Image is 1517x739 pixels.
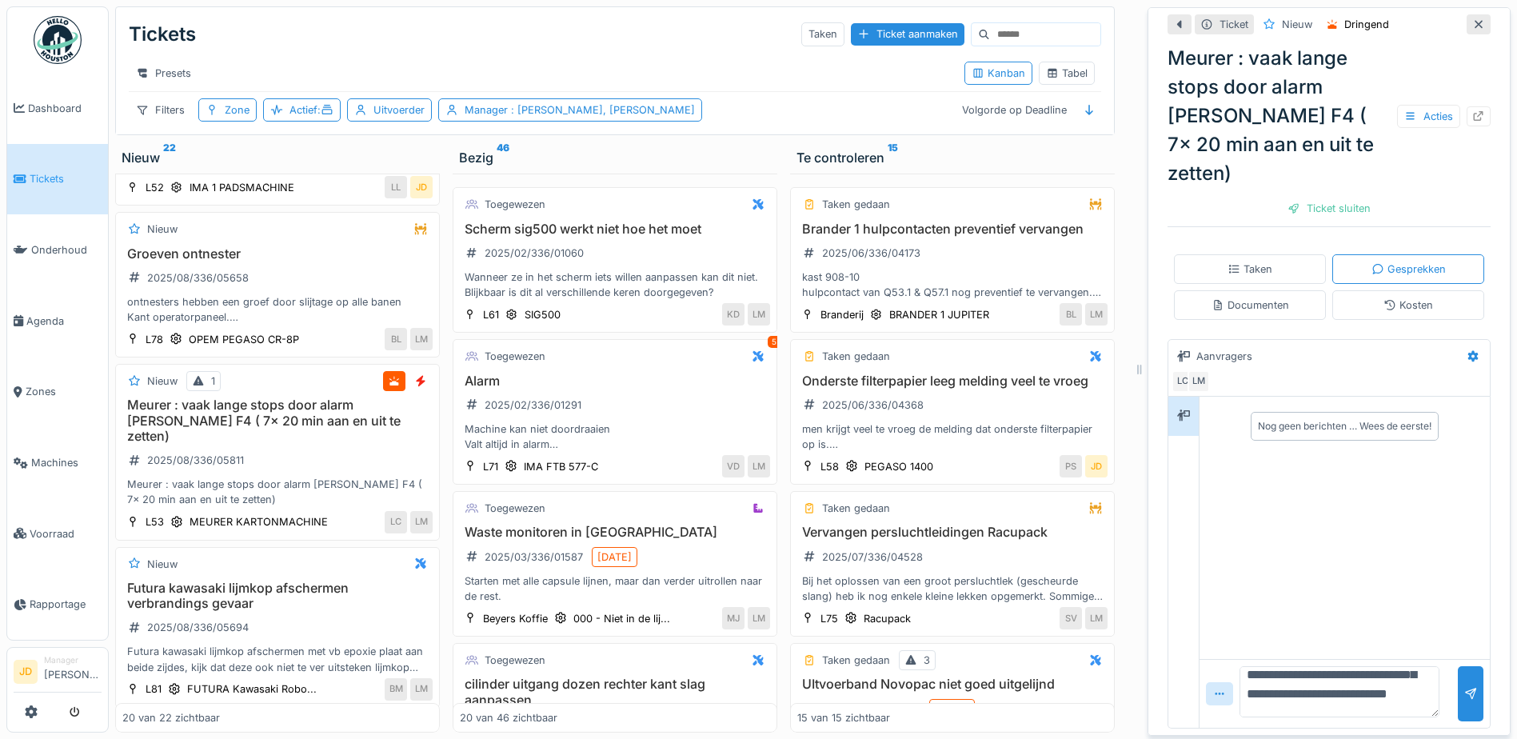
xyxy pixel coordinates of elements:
[122,148,433,167] div: Nieuw
[26,314,102,329] span: Agenda
[485,549,583,565] div: 2025/03/336/01587
[573,611,670,626] div: 000 - Niet in de lij...
[1168,44,1491,188] div: Meurer : vaak lange stops door alarm [PERSON_NAME] F4 ( 7x 20 min aan en uit te zetten)
[1281,198,1377,219] div: Ticket sluiten
[483,307,499,322] div: L61
[1228,262,1272,277] div: Taken
[748,455,770,477] div: LM
[7,144,108,215] a: Tickets
[7,427,108,498] a: Machines
[31,455,102,470] span: Machines
[129,98,192,122] div: Filters
[190,180,294,195] div: IMA 1 PADSMACHINE
[14,660,38,684] li: JD
[460,421,770,452] div: Machine kan niet doordraaien Valt altijd in alarm En er is geen probleem Wit licht knippert dan e...
[864,459,933,474] div: PEGASO 1400
[497,148,509,167] sup: 46
[147,557,178,572] div: Nieuw
[122,581,433,611] h3: Futura kawasaki lijmkop afschermen verbrandings gevaar
[459,148,771,167] div: Bezig
[460,573,770,604] div: Starten met alle capsule lijnen, maar dan verder uitrollen naar de rest.
[796,148,1108,167] div: Te controleren
[122,644,433,674] div: Futura kawasaki lijmkop afschermen met vb epoxie plaat aan beide zijdes, kijk dat deze ook niet t...
[460,677,770,707] h3: cilinder uitgang dozen rechter kant slag aanpassen
[524,459,598,474] div: IMA FTB 577-C
[722,455,745,477] div: VD
[485,501,545,516] div: Toegewezen
[1060,455,1082,477] div: PS
[1085,607,1108,629] div: LM
[1085,303,1108,326] div: LM
[889,307,989,322] div: BRANDER 1 JUPITER
[460,373,770,389] h3: Alarm
[972,66,1025,81] div: Kanban
[122,710,220,725] div: 20 van 22 zichtbaar
[385,678,407,701] div: BM
[822,197,890,212] div: Taken gedaan
[26,384,102,399] span: Zones
[410,511,433,533] div: LM
[410,328,433,350] div: LM
[1258,419,1431,433] div: Nog geen berichten … Wees de eerste!
[1371,262,1446,277] div: Gesprekken
[122,477,433,507] div: Meurer : vaak lange stops door alarm [PERSON_NAME] F4 ( 7x 20 min aan en uit te zetten)
[7,214,108,286] a: Onderhoud
[146,514,164,529] div: L53
[1060,303,1082,326] div: BL
[7,569,108,641] a: Rapportage
[122,246,433,262] h3: Groeven ontnester
[385,176,407,198] div: LL
[44,654,102,689] li: [PERSON_NAME]
[820,307,864,322] div: Branderij
[768,336,780,348] div: 5
[822,349,890,364] div: Taken gedaan
[822,501,890,516] div: Taken gedaan
[460,222,770,237] h3: Scherm sig500 werkt niet hoe het moet
[797,677,1108,692] h3: UItvoerband Novopac niet goed uitgelijnd
[924,653,930,668] div: 3
[1383,298,1433,313] div: Kosten
[147,222,178,237] div: Nieuw
[485,653,545,668] div: Toegewezen
[1196,349,1252,364] div: Aanvragers
[7,498,108,569] a: Voorraad
[485,397,581,413] div: 2025/02/336/01291
[30,171,102,186] span: Tickets
[797,270,1108,300] div: kast 908-10 hulpcontact van Q53.1 & Q57.1 nog preventief te vervangen. oude slechte versie = witt...
[748,303,770,326] div: LM
[34,16,82,64] img: Badge_color-CXgf-gQk.svg
[1212,298,1289,313] div: Documenten
[1220,17,1248,32] div: Ticket
[483,611,548,626] div: Beyers Koffie
[146,681,162,697] div: L81
[525,307,561,322] div: SIG500
[147,373,178,389] div: Nieuw
[385,511,407,533] div: LC
[14,654,102,693] a: JD Manager[PERSON_NAME]
[801,22,844,46] div: Taken
[888,148,898,167] sup: 15
[797,421,1108,452] div: men krijgt veel te vroeg de melding dat onderste filterpapier op is. graag kijken of dit in te st...
[317,104,333,116] span: :
[597,549,632,565] div: [DATE]
[30,526,102,541] span: Voorraad
[7,286,108,357] a: Agenda
[822,246,920,261] div: 2025/06/336/04173
[1172,370,1194,393] div: LC
[460,270,770,300] div: Wanneer ze in het scherm iets willen aanpassen kan dit niet. Blijkbaar is dit al verschillende ke...
[822,653,890,668] div: Taken gedaan
[1344,17,1389,32] div: Dringend
[955,98,1074,122] div: Volgorde op Deadline
[385,328,407,350] div: BL
[864,611,911,626] div: Racupack
[797,525,1108,540] h3: Vervangen persluchtleidingen Racupack
[146,180,164,195] div: L52
[483,459,498,474] div: L71
[508,104,695,116] span: : [PERSON_NAME], [PERSON_NAME]
[722,607,745,629] div: MJ
[797,710,890,725] div: 15 van 15 zichtbaar
[147,620,249,635] div: 2025/08/336/05694
[7,73,108,144] a: Dashboard
[1060,607,1082,629] div: SV
[822,397,924,413] div: 2025/06/336/04368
